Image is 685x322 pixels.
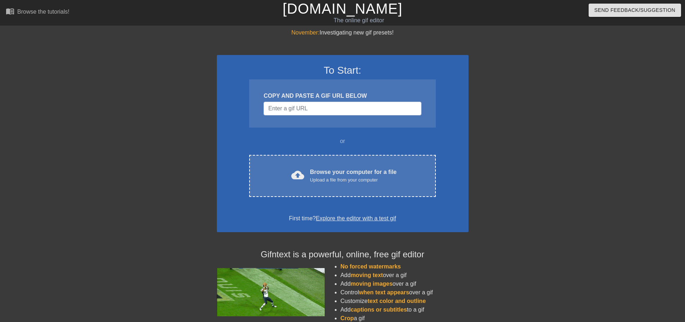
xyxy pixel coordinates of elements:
li: Add over a gif [341,271,469,280]
span: November: [291,29,319,36]
div: Investigating new gif presets! [217,28,469,37]
h3: To Start: [226,64,459,77]
div: COPY AND PASTE A GIF URL BELOW [264,92,421,100]
span: Crop [341,315,354,321]
span: text color and outline [367,298,426,304]
li: Add to a gif [341,305,469,314]
a: [DOMAIN_NAME] [283,1,402,17]
span: moving text [351,272,383,278]
span: cloud_upload [291,169,304,181]
span: menu_book [6,7,14,15]
button: Send Feedback/Suggestion [589,4,681,17]
div: Upload a file from your computer [310,176,397,184]
span: Send Feedback/Suggestion [594,6,675,15]
div: Browse the tutorials! [17,9,69,15]
a: Browse the tutorials! [6,7,69,18]
span: No forced watermarks [341,263,401,270]
h4: Gifntext is a powerful, online, free gif editor [217,249,469,260]
div: Browse your computer for a file [310,168,397,184]
img: football_small.gif [217,268,325,316]
li: Add over a gif [341,280,469,288]
div: The online gif editor [232,16,486,25]
span: captions or subtitles [351,307,407,313]
li: Customize [341,297,469,305]
span: moving images [351,281,392,287]
div: First time? [226,214,459,223]
span: when text appears [359,289,409,295]
input: Username [264,102,421,115]
a: Explore the editor with a test gif [316,215,396,221]
div: or [236,137,450,146]
li: Control over a gif [341,288,469,297]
